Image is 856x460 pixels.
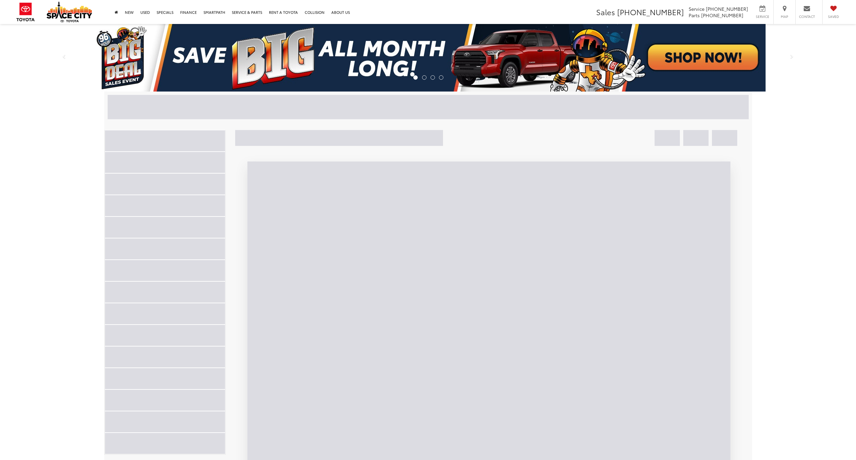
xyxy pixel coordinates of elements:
span: [PHONE_NUMBER] [706,5,748,12]
span: Service [755,14,770,19]
span: Parts [689,12,700,19]
img: Space City Toyota [47,1,92,22]
span: Service [689,5,705,12]
span: [PHONE_NUMBER] [701,12,743,19]
span: Sales [596,6,615,17]
span: Map [777,14,792,19]
img: Big Deal Sales Event [91,24,766,92]
span: Saved [826,14,841,19]
span: Contact [799,14,815,19]
span: [PHONE_NUMBER] [617,6,684,17]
